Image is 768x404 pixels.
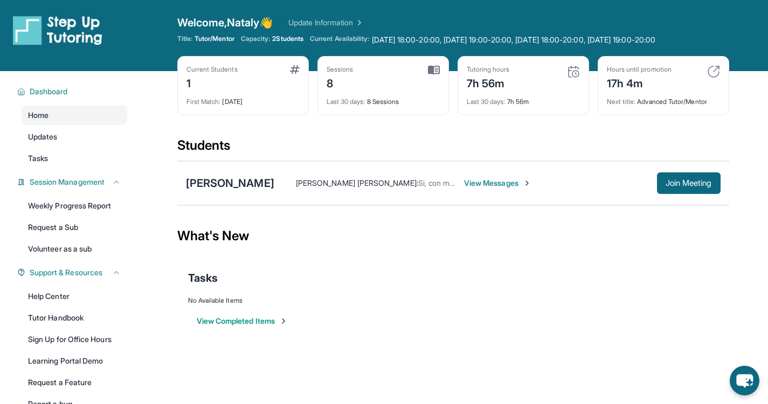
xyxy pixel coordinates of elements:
span: Dashboard [30,86,68,97]
div: 8 [327,74,354,91]
span: Welcome, Nataly 👋 [177,15,273,30]
div: 1 [186,74,238,91]
div: 7h 56m [467,91,580,106]
span: [DATE] 18:00-20:00, [DATE] 19:00-20:00, [DATE] 18:00-20:00, [DATE] 19:00-20:00 [372,34,655,45]
div: Tutoring hours [467,65,510,74]
span: Tutor/Mentor [195,34,234,43]
span: Tasks [28,153,48,164]
div: 17h 4m [607,74,672,91]
div: Sessions [327,65,354,74]
a: Learning Portal Demo [22,351,127,371]
button: Session Management [25,177,121,187]
div: [DATE] [186,91,300,106]
div: What's New [177,212,729,260]
span: [PERSON_NAME] [PERSON_NAME] : [296,178,418,187]
div: [PERSON_NAME] [186,176,274,191]
a: Weekly Progress Report [22,196,127,215]
span: Capacity: [241,34,271,43]
button: View Completed Items [197,316,288,326]
img: Chevron-Right [523,179,531,187]
a: Sign Up for Office Hours [22,330,127,349]
span: Join Meeting [666,180,712,186]
span: Support & Resources [30,267,102,278]
a: Help Center [22,287,127,306]
a: Request a Sub [22,218,127,237]
img: logo [13,15,102,45]
a: Tasks [22,149,127,168]
span: First Match : [186,97,221,106]
div: Students [177,137,729,161]
a: Updates [22,127,127,147]
span: Next title : [607,97,636,106]
img: card [428,65,440,75]
a: Volunteer as a sub [22,239,127,259]
button: chat-button [730,366,759,395]
div: 7h 56m [467,74,510,91]
span: Session Management [30,177,105,187]
span: Si, con mucho gusto. [418,178,489,187]
img: card [567,65,580,78]
img: Chevron Right [353,17,364,28]
button: Dashboard [25,86,121,97]
button: Support & Resources [25,267,121,278]
img: card [290,65,300,74]
div: 8 Sessions [327,91,440,106]
span: Last 30 days : [467,97,506,106]
span: View Messages [464,178,531,189]
a: Request a Feature [22,373,127,392]
a: Update Information [288,17,364,28]
a: Home [22,106,127,125]
button: Join Meeting [657,172,721,194]
span: Title: [177,34,192,43]
div: Advanced Tutor/Mentor [607,91,720,106]
span: 2 Students [272,34,303,43]
span: Last 30 days : [327,97,365,106]
span: Home [28,110,49,121]
div: No Available Items [188,296,718,305]
span: Current Availability: [310,34,369,45]
span: Updates [28,131,58,142]
div: Current Students [186,65,238,74]
a: Tutor Handbook [22,308,127,328]
span: Tasks [188,270,218,285]
div: Hours until promotion [607,65,672,74]
img: card [707,65,720,78]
